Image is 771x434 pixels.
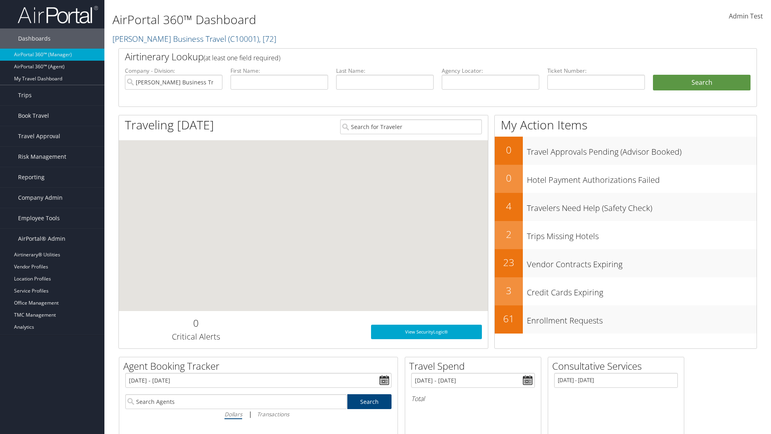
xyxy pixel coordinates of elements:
[527,142,757,158] h3: Travel Approvals Pending (Advisor Booked)
[18,29,51,49] span: Dashboards
[495,305,757,334] a: 61Enrollment Requests
[340,119,482,134] input: Search for Traveler
[495,277,757,305] a: 3Credit Cards Expiring
[18,167,45,187] span: Reporting
[18,229,65,249] span: AirPortal® Admin
[495,193,757,221] a: 4Travelers Need Help (Safety Check)
[125,331,267,342] h3: Critical Alerts
[230,67,328,75] label: First Name:
[125,50,698,63] h2: Airtinerary Lookup
[112,33,276,44] a: [PERSON_NAME] Business Travel
[495,284,523,297] h2: 3
[409,359,541,373] h2: Travel Spend
[552,359,684,373] h2: Consultative Services
[336,67,434,75] label: Last Name:
[18,5,98,24] img: airportal-logo.png
[495,227,523,241] h2: 2
[125,409,392,419] div: |
[547,67,645,75] label: Ticket Number:
[259,33,276,44] span: , [ 72 ]
[125,394,347,409] input: Search Agents
[18,188,63,208] span: Company Admin
[527,227,757,242] h3: Trips Missing Hotels
[527,311,757,326] h3: Enrollment Requests
[123,359,398,373] h2: Agent Booking Tracker
[495,137,757,165] a: 0Travel Approvals Pending (Advisor Booked)
[125,316,267,330] h2: 0
[527,255,757,270] h3: Vendor Contracts Expiring
[18,85,32,105] span: Trips
[18,126,60,146] span: Travel Approval
[653,75,751,91] button: Search
[224,410,242,418] i: Dollars
[495,312,523,325] h2: 61
[729,12,763,20] span: Admin Test
[495,117,757,133] h1: My Action Items
[527,170,757,186] h3: Hotel Payment Authorizations Failed
[495,165,757,193] a: 0Hotel Payment Authorizations Failed
[18,208,60,228] span: Employee Tools
[371,325,482,339] a: View SecurityLogic®
[495,199,523,213] h2: 4
[112,11,546,28] h1: AirPortal 360™ Dashboard
[495,221,757,249] a: 2Trips Missing Hotels
[495,143,523,157] h2: 0
[527,199,757,214] h3: Travelers Need Help (Safety Check)
[257,410,289,418] i: Transactions
[125,117,214,133] h1: Traveling [DATE]
[527,283,757,298] h3: Credit Cards Expiring
[228,33,259,44] span: ( C10001 )
[495,171,523,185] h2: 0
[495,249,757,277] a: 23Vendor Contracts Expiring
[495,256,523,269] h2: 23
[125,67,222,75] label: Company - Division:
[204,53,280,62] span: (at least one field required)
[18,147,66,167] span: Risk Management
[442,67,539,75] label: Agency Locator:
[18,106,49,126] span: Book Travel
[347,394,392,409] a: Search
[729,4,763,29] a: Admin Test
[411,394,535,403] h6: Total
